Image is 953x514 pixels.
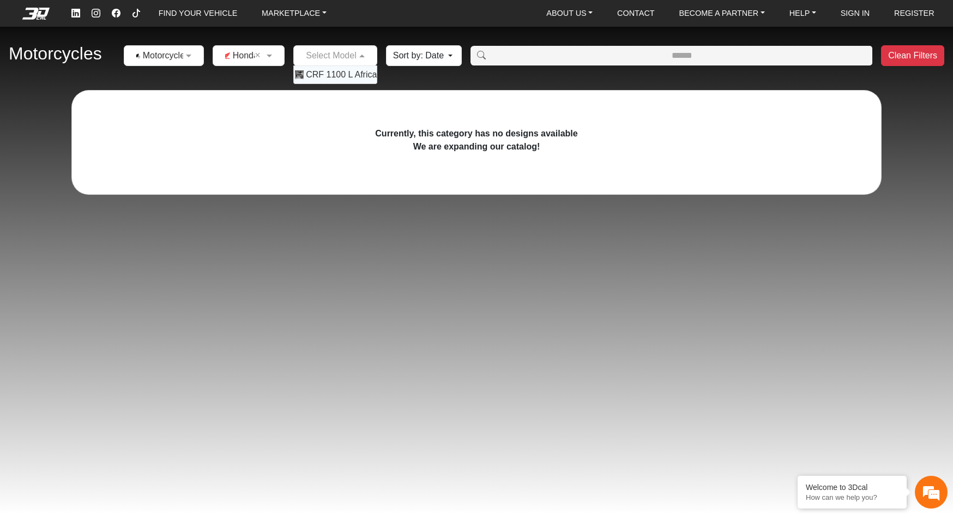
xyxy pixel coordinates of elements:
span: CRF 1100 L Africa Twin (COMING SOON) [306,68,469,81]
div: Minimize live chat window [179,5,205,32]
span: Clean Field [255,49,264,62]
div: Chat with us now [73,57,200,71]
img: CRF 1100 L Africa Twin (COMING SOON) [295,70,304,79]
a: MARKETPLACE [257,5,331,22]
div: Welcome to 3Dcal [806,483,898,492]
a: BECOME A PARTNER [674,5,769,22]
button: Clean Filters [881,45,944,66]
a: SIGN IN [836,5,874,22]
input: Amount (to the nearest dollar) [492,46,872,65]
a: CONTACT [613,5,659,22]
p: How can we help you? [806,493,898,501]
textarea: Type your message and hit 'Enter' [5,284,208,322]
div: Articles [140,322,208,356]
a: FIND YOUR VEHICLE [154,5,242,22]
button: Sort by: Date [386,45,462,66]
a: REGISTER [890,5,939,22]
ng-dropdown-panel: Options List [293,65,377,84]
a: HELP [785,5,821,22]
span: Conversation [5,342,73,349]
h2: Motorcycles [9,39,102,68]
p: Currently, this category has no designs available We are expanding our catalog! [375,123,577,158]
span: We're online! [63,128,150,232]
div: Navigation go back [12,56,28,73]
a: ABOUT US [542,5,597,22]
div: FAQs [73,322,141,356]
